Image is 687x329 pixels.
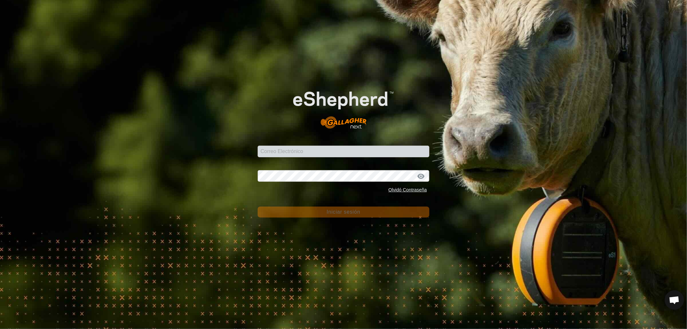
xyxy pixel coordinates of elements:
a: Chat abierto [665,290,684,310]
input: Correo Electrónico [258,146,429,157]
button: Iniciar sesión [258,207,429,218]
font: Iniciar sesión [327,209,360,215]
a: Olvidó Contraseña [388,187,427,192]
img: Logotipo de eShepherd [275,77,412,136]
